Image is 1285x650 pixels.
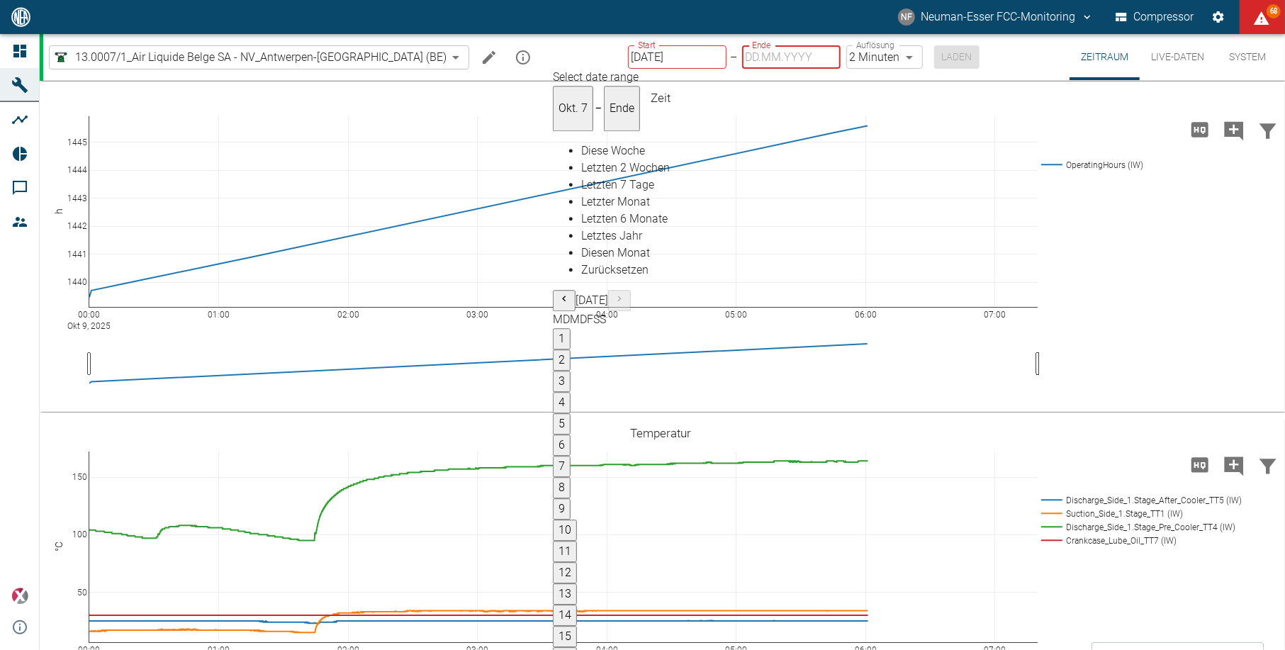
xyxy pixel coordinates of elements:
div: Letzten 6 Monate [581,211,1092,228]
button: Zeitraum [1070,34,1140,80]
button: 10 [553,520,577,542]
div: Letzten 7 Tage [581,177,1092,194]
span: Letzten 7 Tage [581,179,654,192]
span: Letzten 2 Wochen [581,162,670,175]
span: Zurücksetzen [581,264,649,277]
span: Letzten 6 Monate [581,213,668,226]
div: 2 Minuten [846,45,923,69]
button: 2 [553,350,571,371]
p: – [731,49,738,65]
button: Compressor [1113,4,1197,30]
button: System [1216,34,1279,80]
button: 6 [553,435,571,456]
button: 14 [553,605,577,627]
button: Okt. 7 [553,86,593,131]
span: Freitag [587,313,593,327]
button: Kommentar hinzufügen [1217,111,1251,148]
button: Ende [604,86,640,131]
span: [DATE] [576,294,608,308]
button: mission info [509,43,537,72]
button: Machine bearbeiten [475,43,503,72]
span: Diese Woche [581,145,645,158]
span: 68 [1267,4,1281,18]
span: Hohe Auflösung [1183,457,1217,471]
button: 15 [553,627,577,648]
span: Hohe Auflösung [1183,122,1217,135]
span: Samstag [593,313,600,327]
button: 5 [553,414,571,435]
button: 11 [553,542,577,563]
img: logo [10,7,32,26]
label: Start [638,39,656,51]
button: Daten filtern [1251,111,1285,148]
span: Letzter Monat [581,196,650,209]
span: Select date range [553,70,639,84]
button: fcc-monitoring@neuman-esser.com [896,4,1096,30]
div: Letzter Monat [581,194,1092,211]
button: 8 [553,478,571,499]
button: 7 [553,456,571,478]
span: Ende [610,101,634,115]
button: 4 [553,393,571,414]
div: NF [898,9,915,26]
button: Previous month [553,291,576,312]
div: Letztes Jahr [581,228,1092,245]
span: Montag [553,313,563,327]
button: 9 [553,499,571,520]
span: Sonntag [600,313,606,327]
img: Xplore Logo [11,588,28,605]
button: Daten filtern [1251,447,1285,483]
h5: – [593,102,604,116]
button: 3 [553,371,571,393]
span: 13.0007/1_Air Liquide Belge SA - NV_Antwerpen-[GEOGRAPHIC_DATA] (BE) [75,49,447,65]
span: Letztes Jahr [581,230,642,243]
div: Zurücksetzen [581,262,1092,279]
button: 13 [553,584,577,605]
label: Ende [752,39,770,51]
button: Live-Daten [1140,34,1216,80]
span: Mittwoch [570,313,580,327]
div: Diesen Monat [581,245,1092,262]
div: Diese Woche [581,143,1092,160]
button: Einstellungen [1206,4,1231,30]
a: 13.0007/1_Air Liquide Belge SA - NV_Antwerpen-[GEOGRAPHIC_DATA] (BE) [52,49,447,66]
span: Diesen Monat [581,247,650,260]
div: Letzten 2 Wochen [581,160,1092,177]
button: 1 [553,329,571,350]
span: Okt. 7 [559,101,588,115]
input: DD.MM.YYYY [628,45,726,69]
button: 12 [553,563,577,584]
span: Dienstag [563,313,570,327]
button: Next month [608,291,631,312]
input: DD.MM.YYYY [742,45,841,69]
label: Auflösung [856,39,894,51]
button: Kommentar hinzufügen [1217,447,1251,483]
span: Donnerstag [580,313,587,327]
